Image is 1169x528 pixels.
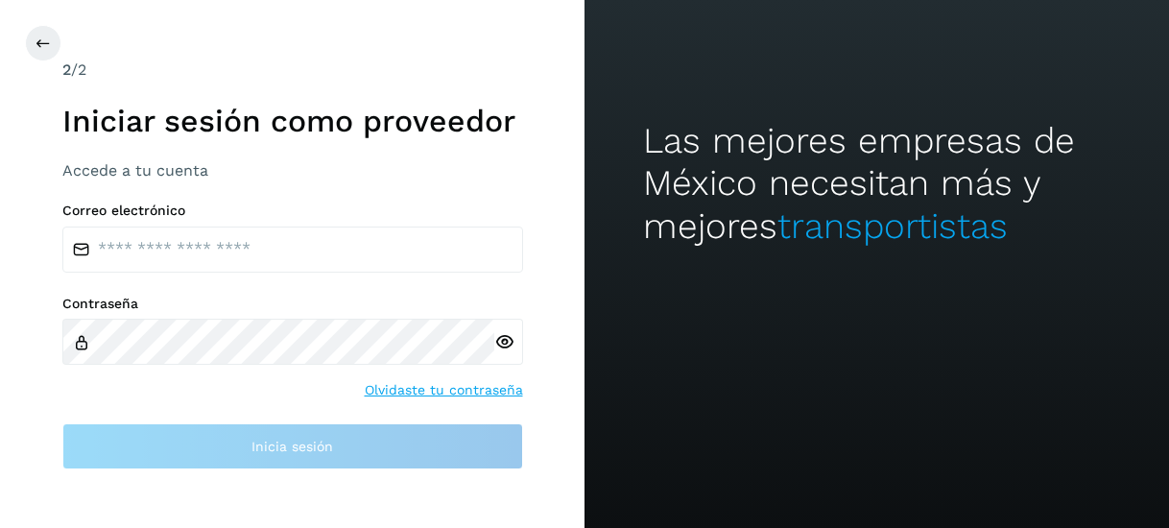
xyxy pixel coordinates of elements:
[62,60,71,79] span: 2
[62,423,523,469] button: Inicia sesión
[365,380,523,400] a: Olvidaste tu contraseña
[777,205,1008,247] span: transportistas
[62,296,523,312] label: Contraseña
[251,440,333,453] span: Inicia sesión
[62,59,523,82] div: /2
[62,203,523,219] label: Correo electrónico
[62,161,523,180] h3: Accede a tu cuenta
[62,103,523,139] h1: Iniciar sesión como proveedor
[643,120,1110,248] h2: Las mejores empresas de México necesitan más y mejores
